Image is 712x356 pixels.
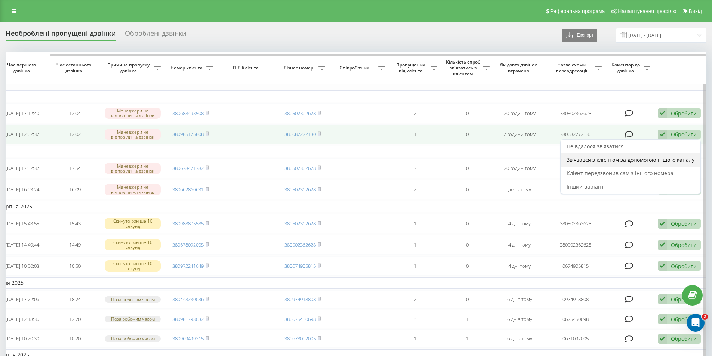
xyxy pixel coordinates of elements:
[105,218,161,229] div: Скинуто раніше 10 секунд
[284,241,316,248] a: 380502362628
[550,8,605,14] span: Реферальна програма
[567,156,694,163] span: Зв'язався з клієнтом за допомогою іншого каналу
[49,103,101,123] td: 12:04
[284,220,316,227] a: 380502362628
[392,62,431,74] span: Пропущених від клієнта
[172,335,204,342] a: 380969499215
[546,124,605,144] td: 380682272130
[125,30,186,41] div: Оброблені дзвінки
[671,131,697,138] div: Обробити
[493,256,546,276] td: 4 дні тому
[546,214,605,233] td: 380502362628
[284,131,316,137] a: 380682272130
[441,235,493,255] td: 0
[546,103,605,123] td: 380502362628
[389,310,441,328] td: 4
[49,124,101,144] td: 12:02
[172,263,204,269] a: 380972241649
[223,65,270,71] span: ПІБ Клієнта
[389,103,441,123] td: 2
[105,316,161,322] div: Поза робочим часом
[493,214,546,233] td: 4 дні тому
[172,220,204,227] a: 380988875585
[671,220,697,227] div: Обробити
[546,180,605,199] td: 380502362628
[105,296,161,303] div: Поза робочим часом
[567,183,604,190] span: Інший варіант
[49,310,101,328] td: 12:20
[671,296,697,303] div: Обробити
[389,180,441,199] td: 2
[6,30,116,41] div: Необроблені пропущені дзвінки
[284,186,316,193] a: 380502362628
[172,241,204,248] a: 380678092005
[105,260,161,272] div: Скинуто раніше 10 секунд
[493,235,546,255] td: 4 дні тому
[333,65,378,71] span: Співробітник
[671,316,697,323] div: Обробити
[172,296,204,303] a: 380443230036
[168,65,206,71] span: Номер клієнта
[284,263,316,269] a: 380674905815
[389,235,441,255] td: 1
[105,335,161,342] div: Поза робочим часом
[284,110,316,117] a: 380502362628
[389,158,441,178] td: 3
[493,290,546,309] td: 6 днів тому
[562,29,597,42] button: Експорт
[671,335,697,342] div: Обробити
[105,108,161,119] div: Менеджери не відповіли на дзвінок
[609,62,644,74] span: Коментар до дзвінка
[493,329,546,348] td: 6 днів тому
[172,186,204,193] a: 380662860631
[441,124,493,144] td: 0
[618,8,676,14] span: Налаштування профілю
[105,163,161,174] div: Менеджери не відповіли на дзвінок
[441,329,493,348] td: 1
[687,314,705,332] iframe: Intercom live chat
[546,290,605,309] td: 0974918808
[172,131,204,137] a: 380985125808
[441,256,493,276] td: 0
[172,165,204,171] a: 380678421782
[55,62,95,74] span: Час останнього дзвінка
[389,214,441,233] td: 1
[172,316,204,322] a: 380981793032
[546,235,605,255] td: 380502362628
[441,180,493,199] td: 0
[2,62,43,74] span: Час першого дзвінка
[49,329,101,348] td: 10:20
[546,310,605,328] td: 0675450698
[49,214,101,233] td: 15:43
[441,214,493,233] td: 0
[441,158,493,178] td: 0
[284,335,316,342] a: 380678092005
[105,184,161,195] div: Менеджери не відповіли на дзвінок
[105,62,154,74] span: Причина пропуску дзвінка
[567,143,624,150] span: Не вдалося зв'язатися
[49,180,101,199] td: 16:09
[284,316,316,322] a: 380675450698
[546,158,605,178] td: 380502362628
[689,8,702,14] span: Вихід
[441,290,493,309] td: 0
[493,310,546,328] td: 6 днів тому
[702,314,708,320] span: 2
[105,239,161,250] div: Скинуто раніше 10 секунд
[445,59,483,77] span: Кількість спроб зв'язатись з клієнтом
[49,158,101,178] td: 17:54
[49,256,101,276] td: 10:50
[105,129,161,140] div: Менеджери не відповіли на дзвінок
[49,235,101,255] td: 14:49
[389,256,441,276] td: 1
[671,110,697,117] div: Обробити
[49,290,101,309] td: 18:24
[389,290,441,309] td: 2
[389,329,441,348] td: 1
[172,110,204,117] a: 380688493508
[389,124,441,144] td: 1
[284,296,316,303] a: 380974918808
[546,256,605,276] td: 0674905815
[671,241,697,248] div: Обробити
[493,103,546,123] td: 20 годин тому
